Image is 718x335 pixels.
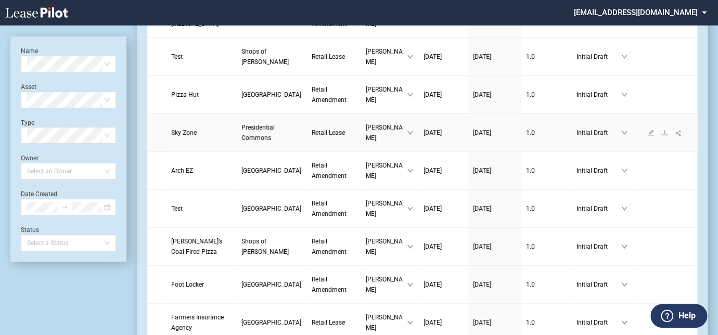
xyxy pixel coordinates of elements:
[312,160,355,181] a: Retail Amendment
[312,238,347,255] span: Retail Amendment
[407,130,413,136] span: down
[526,317,566,328] a: 1.0
[424,91,442,98] span: [DATE]
[526,205,535,212] span: 1 . 0
[21,226,39,234] label: Status
[473,319,491,326] span: [DATE]
[241,124,275,141] span: Presidential Commons
[171,167,193,174] span: Arch EZ
[366,236,407,257] span: [PERSON_NAME]
[407,281,413,288] span: down
[424,279,463,290] a: [DATE]
[171,129,197,136] span: Sky Zone
[424,281,442,288] span: [DATE]
[171,281,204,288] span: Foot Locker
[366,122,407,143] span: [PERSON_NAME]
[312,86,347,104] span: Retail Amendment
[473,167,491,174] span: [DATE]
[171,236,231,257] a: [PERSON_NAME]’s Coal Fired Pizza
[312,53,345,60] span: Retail Lease
[526,167,535,174] span: 1 . 0
[366,312,407,333] span: [PERSON_NAME]
[407,167,413,174] span: down
[241,165,301,176] a: [GEOGRAPHIC_DATA]
[171,51,231,62] a: Test
[526,129,535,136] span: 1 . 0
[424,203,463,214] a: [DATE]
[171,89,231,100] a: Pizza Hut
[312,51,355,62] a: Retail Lease
[473,89,516,100] a: [DATE]
[526,53,535,60] span: 1 . 0
[312,200,347,217] span: Retail Amendment
[621,243,627,250] span: down
[241,91,301,98] span: Cinco Ranch
[424,167,442,174] span: [DATE]
[312,274,355,295] a: Retail Amendment
[576,203,621,214] span: Initial Draft
[621,205,627,212] span: down
[473,51,516,62] a: [DATE]
[241,48,289,66] span: Shops of Kendall
[526,203,566,214] a: 1.0
[312,84,355,105] a: Retail Amendment
[648,130,654,136] span: edit
[171,53,183,60] span: Test
[241,205,301,212] span: Union Plaza
[407,54,413,60] span: down
[621,92,627,98] span: down
[241,167,301,174] span: Golf Mill Shopping Center
[171,314,224,331] span: Farmers Insurance Agency
[473,127,516,138] a: [DATE]
[366,274,407,295] span: [PERSON_NAME]
[621,167,627,174] span: down
[526,127,566,138] a: 1.0
[171,203,231,214] a: Test
[424,165,463,176] a: [DATE]
[526,89,566,100] a: 1.0
[424,241,463,252] a: [DATE]
[621,319,627,326] span: down
[576,165,621,176] span: Initial Draft
[576,279,621,290] span: Initial Draft
[241,122,301,143] a: Presidential Commons
[473,129,491,136] span: [DATE]
[526,241,566,252] a: 1.0
[621,54,627,60] span: down
[61,203,68,211] span: swap-right
[644,129,658,136] a: edit
[171,238,222,255] span: Anthony’s Coal Fired Pizza
[312,276,347,293] span: Retail Amendment
[661,130,668,136] span: download
[473,279,516,290] a: [DATE]
[526,319,535,326] span: 1 . 0
[473,241,516,252] a: [DATE]
[678,309,695,323] label: Help
[424,53,442,60] span: [DATE]
[241,46,301,67] a: Shops of [PERSON_NAME]
[366,84,407,105] span: [PERSON_NAME]
[171,279,231,290] a: Foot Locker
[621,130,627,136] span: down
[312,236,355,257] a: Retail Amendment
[473,203,516,214] a: [DATE]
[473,53,491,60] span: [DATE]
[526,91,535,98] span: 1 . 0
[171,312,231,333] a: Farmers Insurance Agency
[312,162,347,179] span: Retail Amendment
[407,243,413,250] span: down
[424,89,463,100] a: [DATE]
[241,317,301,328] a: [GEOGRAPHIC_DATA]
[424,317,463,328] a: [DATE]
[473,205,491,212] span: [DATE]
[407,205,413,212] span: down
[61,203,68,211] span: to
[241,281,301,288] span: Pompano Citi Centre
[21,190,57,198] label: Date Created
[473,281,491,288] span: [DATE]
[312,317,355,328] a: Retail Lease
[576,51,621,62] span: Initial Draft
[241,236,301,257] a: Shops of [PERSON_NAME]
[424,319,442,326] span: [DATE]
[241,238,289,255] span: Shops of Kendall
